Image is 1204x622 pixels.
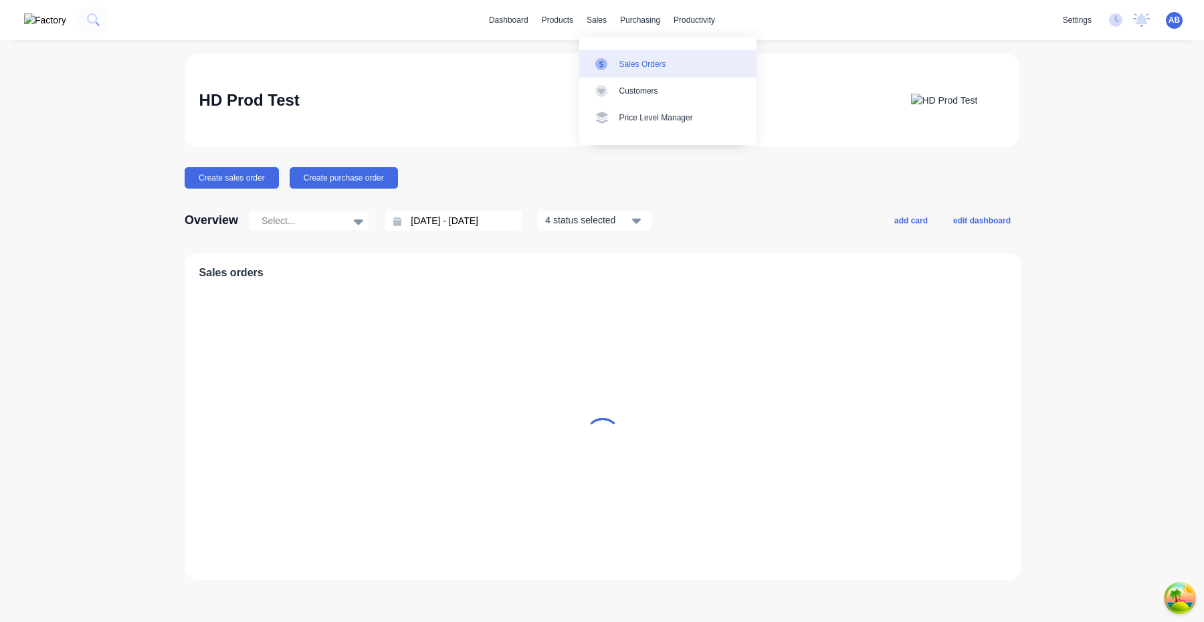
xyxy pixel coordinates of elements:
[619,112,693,124] div: Price Level Manager
[545,213,629,227] div: 4 status selected
[482,10,535,30] a: dashboard
[619,85,658,97] div: Customers
[535,10,580,30] div: products
[24,13,66,27] img: Factory
[579,104,757,131] a: Price Level Manager
[1056,10,1098,30] div: settings
[1169,14,1180,26] span: AB
[944,211,1019,229] button: edit dashboard
[185,167,279,189] button: Create sales order
[667,10,722,30] div: productivity
[579,50,757,77] a: Sales Orders
[1167,585,1193,611] button: Open Tanstack query devtools
[613,10,667,30] div: purchasing
[185,207,238,234] div: Overview
[911,94,977,108] img: HD Prod Test
[290,167,398,189] button: Create purchase order
[199,87,300,114] div: HD Prod Test
[199,265,264,281] span: Sales orders
[579,78,757,104] a: Customers
[886,211,936,229] button: add card
[619,58,666,70] div: Sales Orders
[538,211,651,231] button: 4 status selected
[580,10,613,30] div: sales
